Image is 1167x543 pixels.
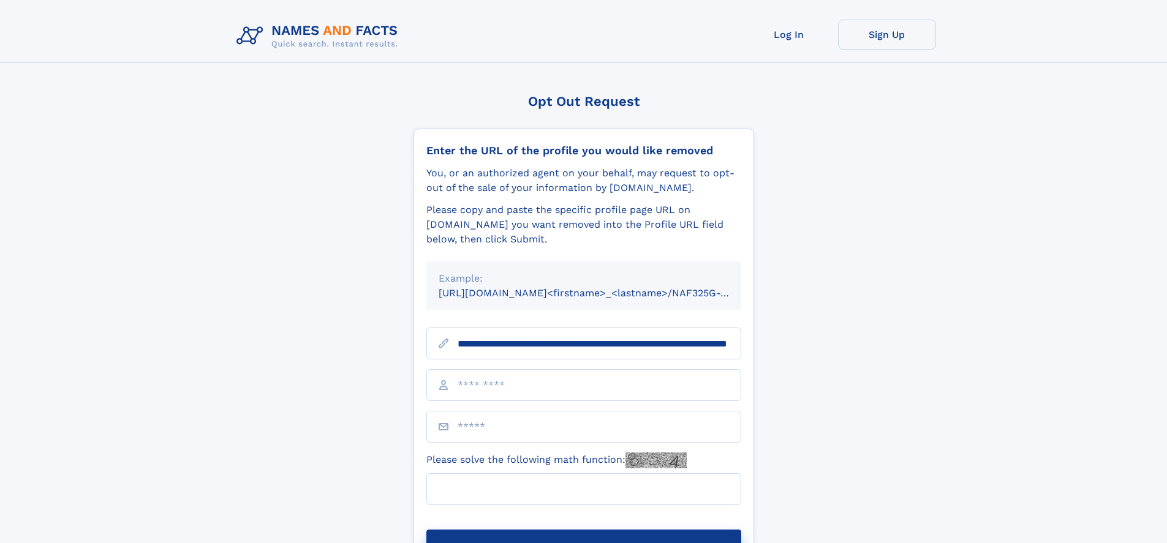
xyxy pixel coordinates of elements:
[439,271,729,286] div: Example:
[426,144,741,157] div: Enter the URL of the profile you would like removed
[740,20,838,50] a: Log In
[426,203,741,247] div: Please copy and paste the specific profile page URL on [DOMAIN_NAME] you want removed into the Pr...
[414,94,754,109] div: Opt Out Request
[426,452,687,468] label: Please solve the following math function:
[838,20,936,50] a: Sign Up
[439,287,765,299] small: [URL][DOMAIN_NAME]<firstname>_<lastname>/NAF325G-xxxxxxxx
[232,20,408,53] img: Logo Names and Facts
[426,166,741,195] div: You, or an authorized agent on your behalf, may request to opt-out of the sale of your informatio...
